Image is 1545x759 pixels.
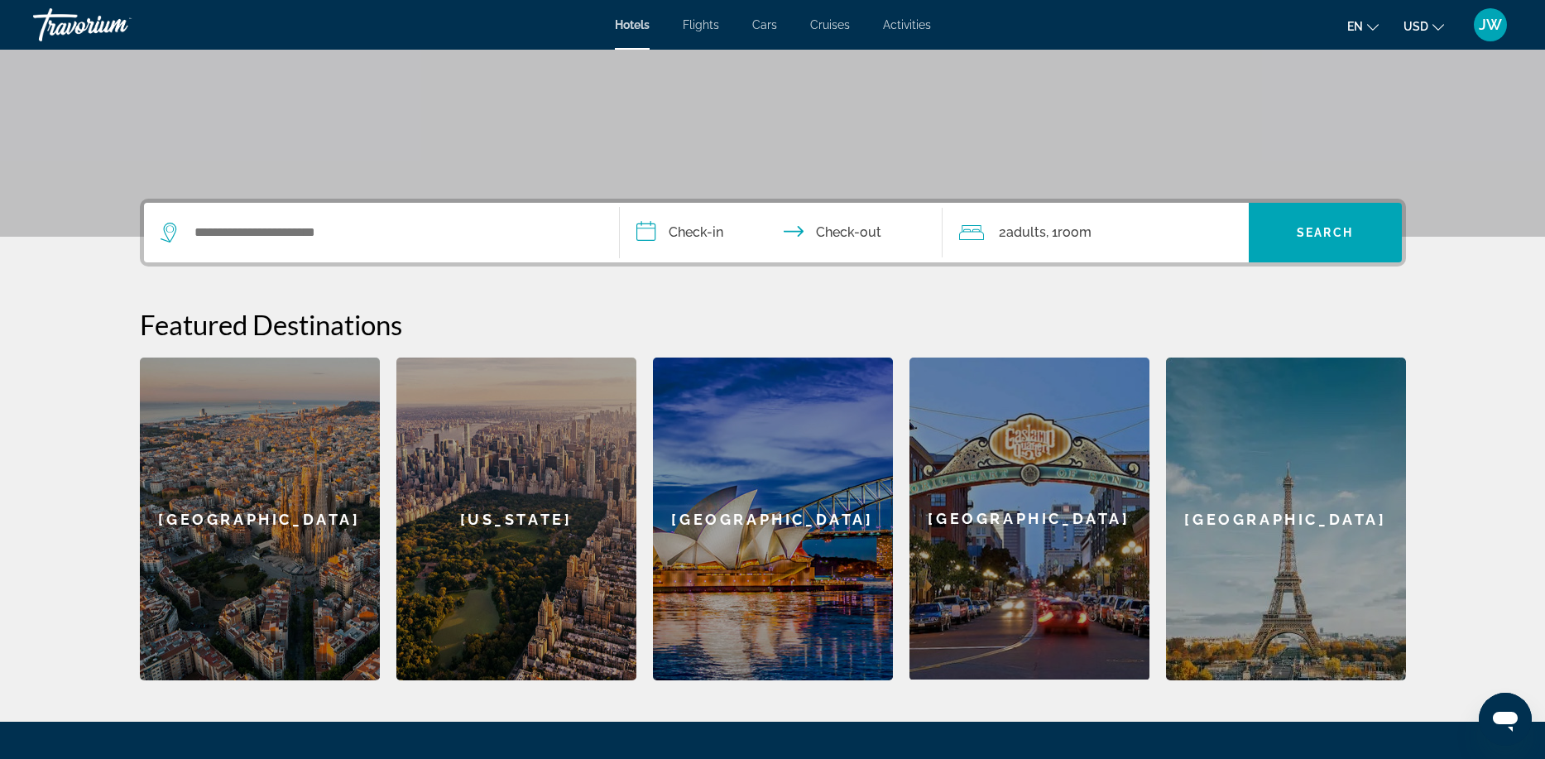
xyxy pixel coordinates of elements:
a: [GEOGRAPHIC_DATA] [653,358,893,680]
button: Change currency [1403,14,1444,38]
a: [GEOGRAPHIC_DATA] [140,358,380,680]
span: en [1347,20,1363,33]
a: Activities [883,18,931,31]
span: 2 [999,221,1046,244]
button: Check in and out dates [620,203,943,262]
div: Search widget [144,203,1402,262]
span: USD [1403,20,1428,33]
a: Flights [683,18,719,31]
div: [GEOGRAPHIC_DATA] [909,358,1149,680]
button: Search [1249,203,1402,262]
h2: Featured Destinations [140,308,1406,341]
a: [GEOGRAPHIC_DATA] [909,358,1149,680]
a: Cruises [810,18,850,31]
a: [GEOGRAPHIC_DATA] [1166,358,1406,680]
span: Adults [1006,224,1046,240]
button: Travelers: 2 adults, 0 children [943,203,1249,262]
iframe: Button to launch messaging window [1479,693,1532,746]
a: Hotels [615,18,650,31]
button: User Menu [1469,7,1512,42]
a: [US_STATE] [396,358,636,680]
span: JW [1479,17,1502,33]
span: Search [1297,226,1353,239]
span: , 1 [1046,221,1092,244]
a: Travorium [33,3,199,46]
span: Room [1058,224,1092,240]
a: Cars [752,18,777,31]
button: Change language [1347,14,1379,38]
